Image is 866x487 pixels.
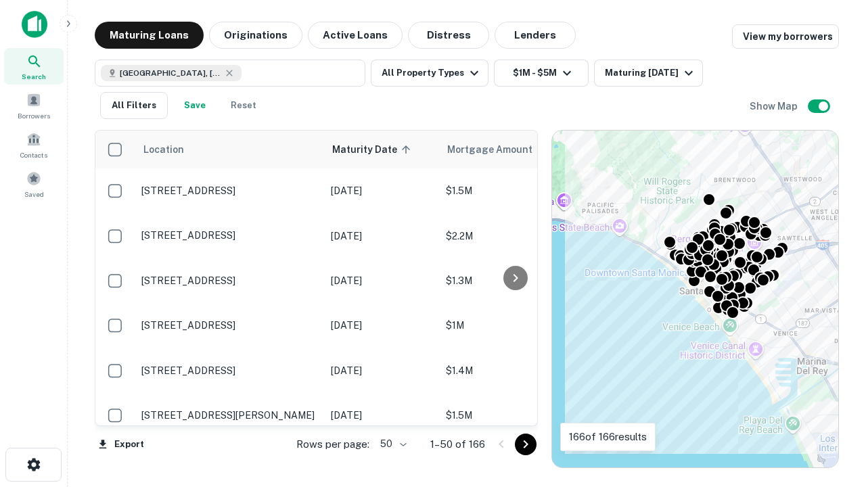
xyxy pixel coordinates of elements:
p: [STREET_ADDRESS] [141,229,317,241]
p: [DATE] [331,363,432,378]
p: [STREET_ADDRESS][PERSON_NAME] [141,409,317,421]
button: All Property Types [371,60,488,87]
button: Distress [408,22,489,49]
a: Search [4,48,64,85]
p: $1.5M [446,408,581,423]
p: [STREET_ADDRESS] [141,319,317,331]
button: Active Loans [308,22,403,49]
div: 0 0 [552,131,838,467]
button: Go to next page [515,434,537,455]
p: $1.4M [446,363,581,378]
iframe: Chat Widget [798,379,866,444]
span: Search [22,71,46,82]
img: capitalize-icon.png [22,11,47,38]
p: [STREET_ADDRESS] [141,275,317,287]
a: View my borrowers [732,24,839,49]
p: Rows per page: [296,436,369,453]
span: Contacts [20,149,47,160]
button: Reset [222,92,265,119]
p: [STREET_ADDRESS] [141,365,317,377]
div: Maturing [DATE] [605,65,697,81]
p: $1.5M [446,183,581,198]
span: Mortgage Amount [447,141,550,158]
button: Lenders [495,22,576,49]
p: [DATE] [331,273,432,288]
p: 166 of 166 results [569,429,647,445]
span: [GEOGRAPHIC_DATA], [GEOGRAPHIC_DATA], [GEOGRAPHIC_DATA] [120,67,221,79]
th: Mortgage Amount [439,131,588,168]
p: [DATE] [331,408,432,423]
th: Location [135,131,324,168]
span: Maturity Date [332,141,415,158]
a: Borrowers [4,87,64,124]
button: Maturing [DATE] [594,60,703,87]
p: $1.3M [446,273,581,288]
p: [DATE] [331,229,432,243]
p: [DATE] [331,318,432,333]
p: 1–50 of 166 [430,436,485,453]
div: 50 [375,434,409,454]
th: Maturity Date [324,131,439,168]
a: Contacts [4,126,64,163]
span: Borrowers [18,110,50,121]
p: [DATE] [331,183,432,198]
a: Saved [4,166,64,202]
button: $1M - $5M [494,60,589,87]
span: Location [143,141,184,158]
p: $1M [446,318,581,333]
button: [GEOGRAPHIC_DATA], [GEOGRAPHIC_DATA], [GEOGRAPHIC_DATA] [95,60,365,87]
h6: Show Map [750,99,800,114]
button: Originations [209,22,302,49]
p: $2.2M [446,229,581,243]
button: All Filters [100,92,168,119]
button: Save your search to get updates of matches that match your search criteria. [173,92,216,119]
button: Maturing Loans [95,22,204,49]
span: Saved [24,189,44,200]
button: Export [95,434,147,455]
p: [STREET_ADDRESS] [141,185,317,197]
